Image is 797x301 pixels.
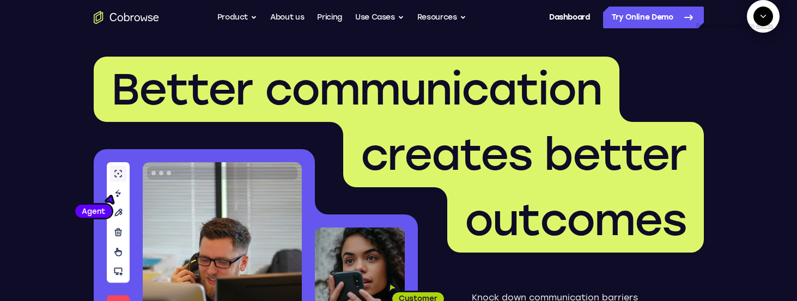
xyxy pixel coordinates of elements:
[270,7,304,28] a: About us
[355,7,404,28] button: Use Cases
[417,7,466,28] button: Resources
[549,7,590,28] a: Dashboard
[361,128,686,181] span: creates better
[217,7,258,28] button: Product
[603,7,704,28] a: Try Online Demo
[94,11,159,24] a: Go to the home page
[111,63,602,115] span: Better communication
[465,194,686,246] span: outcomes
[317,7,342,28] a: Pricing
